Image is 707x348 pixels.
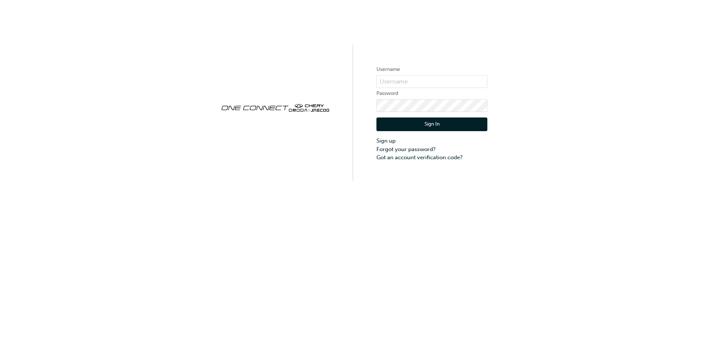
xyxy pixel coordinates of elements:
label: Password [376,89,487,98]
a: Got an account verification code? [376,153,487,162]
label: Username [376,65,487,74]
a: Forgot your password? [376,145,487,154]
button: Sign In [376,117,487,132]
img: oneconnect [220,98,331,117]
a: Sign up [376,137,487,145]
input: Username [376,75,487,88]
